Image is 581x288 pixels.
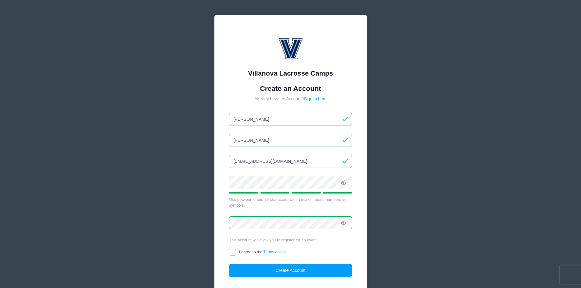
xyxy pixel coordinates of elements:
[229,96,352,102] div: Already have an Account?
[272,30,309,66] img: Villanova Lacrosse Camps
[229,249,236,256] input: I agree to theTerms of Use
[229,197,352,208] div: Use between 6 and 25 characters with a mix of letters, numbers & symbols.
[229,68,352,78] div: Villanova Lacrosse Camps
[229,113,352,126] input: First Name
[229,134,352,147] input: Last Name
[229,84,352,93] h1: Create an Account
[229,264,352,277] button: Create Account
[264,250,287,254] a: Terms of Use
[229,237,352,243] div: This account will allow you to register for an event.
[239,250,287,254] span: I agree to the
[229,155,352,168] input: Email
[304,96,327,101] a: Sign in here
